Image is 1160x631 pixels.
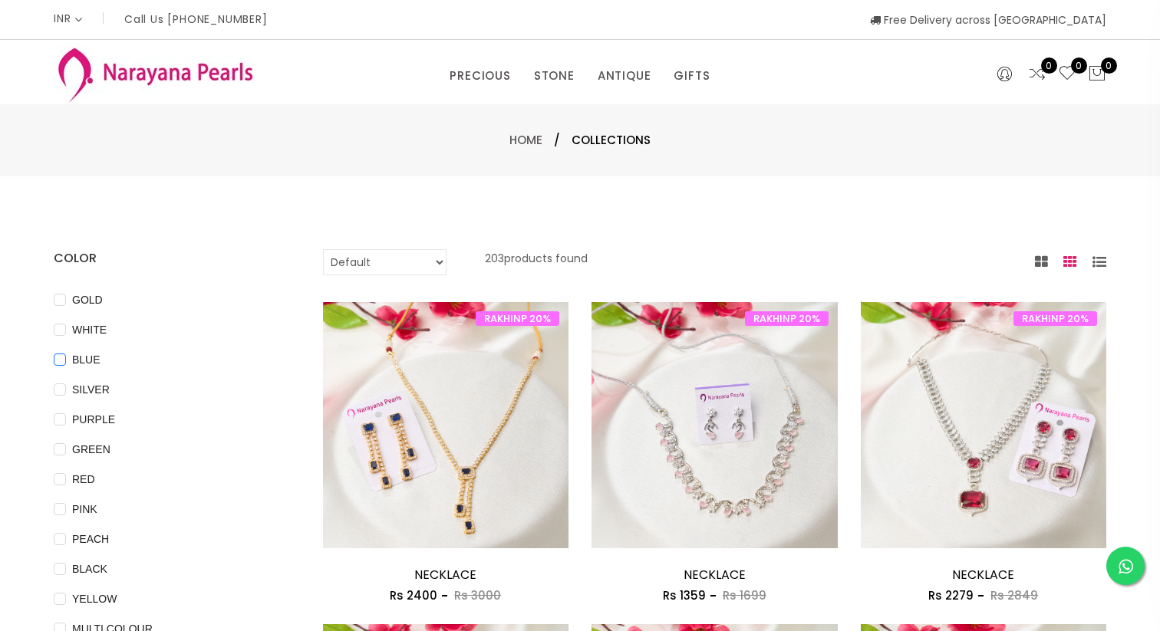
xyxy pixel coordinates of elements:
[66,381,116,398] span: SILVER
[572,131,651,150] span: Collections
[66,501,104,518] span: PINK
[928,587,974,603] span: Rs 2279
[66,560,114,577] span: BLACK
[66,441,117,458] span: GREEN
[66,291,109,308] span: GOLD
[414,566,476,583] a: NECKLACE
[870,12,1106,28] span: Free Delivery across [GEOGRAPHIC_DATA]
[1088,64,1106,84] button: 0
[534,64,575,87] a: STONE
[952,566,1014,583] a: NECKLACE
[1101,58,1117,74] span: 0
[1071,58,1087,74] span: 0
[1058,64,1076,84] a: 0
[1041,58,1057,74] span: 0
[54,249,277,268] h4: COLOR
[66,411,121,428] span: PURPLE
[124,14,268,25] p: Call Us [PHONE_NUMBER]
[674,64,710,87] a: GIFTS
[66,471,101,488] span: RED
[1013,311,1097,326] span: RAKHINP 20%
[509,132,542,148] a: Home
[990,587,1038,603] span: Rs 2849
[476,311,559,326] span: RAKHINP 20%
[663,587,706,603] span: Rs 1359
[66,531,115,547] span: PEACH
[66,590,123,607] span: YELLOW
[598,64,651,87] a: ANTIQUE
[66,321,113,338] span: WHITE
[450,64,510,87] a: PRECIOUS
[485,249,588,275] p: 203 products found
[745,311,829,326] span: RAKHINP 20%
[554,131,560,150] span: /
[684,566,746,583] a: NECKLACE
[723,587,766,603] span: Rs 1699
[1028,64,1046,84] a: 0
[66,351,107,368] span: BLUE
[390,587,437,603] span: Rs 2400
[454,587,501,603] span: Rs 3000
